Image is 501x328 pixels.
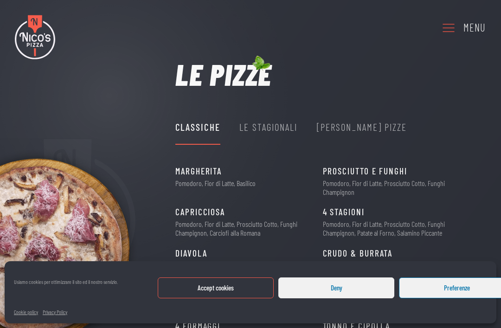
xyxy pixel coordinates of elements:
div: Menu [463,19,486,36]
div: Le Stagionali [239,119,297,135]
img: Nico's Pizza Logo Colori [15,15,55,59]
button: Accept cookies [158,277,274,298]
a: Cookie policy [14,308,38,316]
span: CRUDO & BURRATA [323,246,393,261]
h1: Le pizze [175,59,272,89]
div: [PERSON_NAME] Pizze [317,119,407,135]
p: Pomodoro, Fior di Latte, Prosciutto Crudo, Burrata [323,260,448,269]
span: Prosciutto e Funghi [323,164,407,179]
span: Diavola [175,246,207,261]
p: Pomodoro, Fior di Latte, Prosciutto Cotto, Funghi Champignon, Carciofi alla Romana [175,219,311,237]
span: Margherita [175,164,222,179]
div: Usiamo cookies per ottimizzare il sito ed il nostro servizio. [14,277,118,296]
p: Pomodoro, Fior di Latte, Prosciutto Cotto, Funghi Champignon [323,179,458,196]
a: Menu [441,15,486,40]
a: Privacy Policy [43,308,67,316]
span: 4 Stagioni [323,205,365,219]
p: Pomodoro, Fior di Latte, Basilico [175,179,256,187]
p: Pomodoro, Fior di Latte, Prosciutto Cotto, Funghi Champignon, Patate al Forno, Salamino Piccante [323,219,458,237]
span: Capricciosa [175,205,225,219]
button: Deny [278,277,394,298]
p: Pomodoro, Fior di Latte, Salamino Piccante [175,260,282,269]
div: Classiche [175,119,220,135]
